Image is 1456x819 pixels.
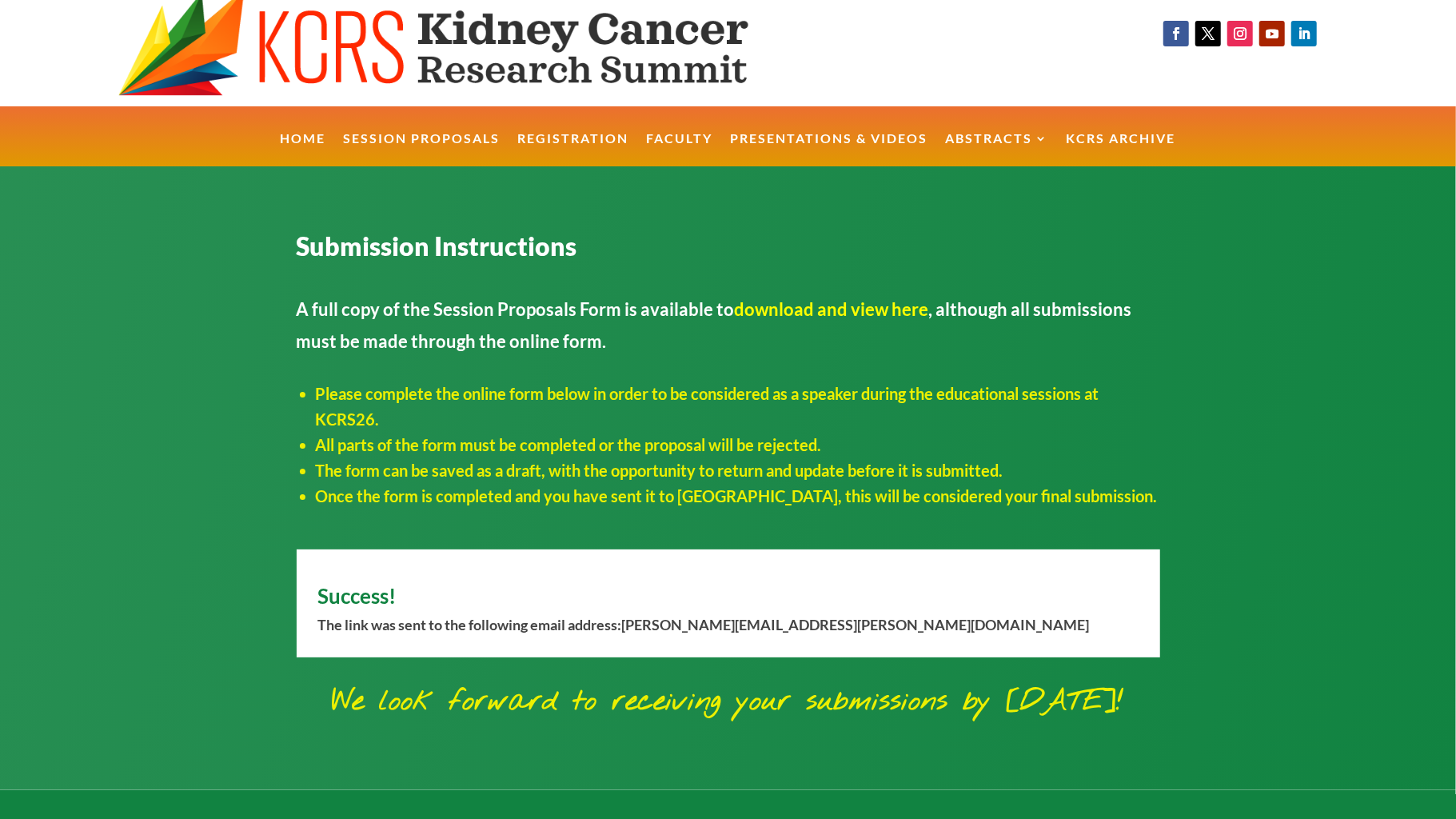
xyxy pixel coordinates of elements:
[146,679,1310,725] p: We look forward to receiving your submissions by [DATE]!
[1227,21,1253,46] a: Follow on Instagram
[1195,21,1221,46] a: Follow on X
[1163,21,1189,46] a: Follow on Facebook
[297,294,1160,357] p: A full copy of the Session Proposals Form is available to , although all submissions must be made...
[344,133,501,167] a: Session Proposals
[281,133,326,167] a: Home
[731,133,928,167] a: Presentations & Videos
[316,483,1160,509] li: Once the form is completed and you have sent it to [GEOGRAPHIC_DATA], this will be considered you...
[318,614,1139,636] p: The link was sent to the following email address:
[1259,21,1285,46] a: Follow on Youtube
[518,133,629,167] a: Registration
[316,381,1160,432] li: Please complete the online form below in order to be considered as a speaker during the education...
[946,133,1049,167] a: Abstracts
[316,432,1160,457] li: All parts of the form must be completed or the proposal will be rejected.
[735,298,929,320] a: download and view here
[316,457,1160,483] li: The form can be saved as a draft, with the opportunity to return and update before it is submitted.
[318,585,1139,614] h2: Success!
[1067,133,1176,167] a: KCRS Archive
[622,616,1090,633] span: [PERSON_NAME][EMAIL_ADDRESS][PERSON_NAME][DOMAIN_NAME]
[647,133,713,167] a: Faculty
[297,231,1160,270] h3: Submission Instructions
[1291,21,1317,46] a: Follow on LinkedIn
